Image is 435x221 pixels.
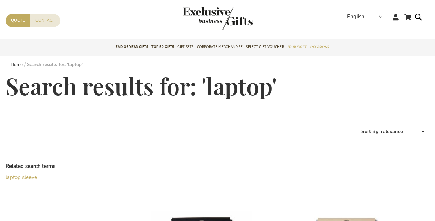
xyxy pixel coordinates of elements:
a: laptop sleeve [6,174,37,181]
span: Occasions [310,43,329,51]
dt: Related search terms [6,163,111,170]
span: Corporate Merchandise [197,43,243,51]
img: Exclusive Business gifts logo [183,7,253,30]
a: Quote [6,14,30,27]
span: By Budget [287,43,306,51]
span: English [347,13,365,21]
a: Home [11,61,23,68]
span: Select Gift Voucher [246,43,284,51]
span: TOP 50 Gifts [151,43,174,51]
a: Contact [30,14,60,27]
span: End of year gifts [116,43,148,51]
strong: Search results for: 'laptop' [27,61,83,68]
label: Sort By [361,128,378,135]
div: English [347,13,387,21]
a: store logo [183,7,218,30]
span: Search results for: 'laptop' [6,71,277,101]
span: Gift Sets [177,43,193,51]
